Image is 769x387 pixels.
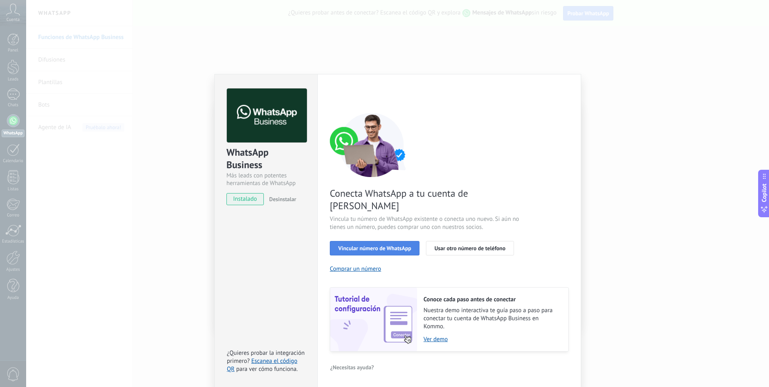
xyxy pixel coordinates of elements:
button: Comprar un número [330,265,381,273]
span: Copilot [760,184,768,202]
button: ¿Necesitas ayuda? [330,361,374,373]
span: Desinstalar [269,196,296,203]
span: para ver cómo funciona. [236,365,298,373]
button: Desinstalar [266,193,296,205]
span: ¿Necesitas ayuda? [330,364,374,370]
div: Más leads con potentes herramientas de WhatsApp [226,172,306,187]
span: Conecta WhatsApp a tu cuenta de [PERSON_NAME] [330,187,521,212]
span: Vincula tu número de WhatsApp existente o conecta uno nuevo. Si aún no tienes un número, puedes c... [330,215,521,231]
span: ¿Quieres probar la integración primero? [227,349,305,365]
a: Escanea el código QR [227,357,297,373]
span: instalado [227,193,263,205]
button: Vincular número de WhatsApp [330,241,419,255]
h2: Conoce cada paso antes de conectar [424,296,560,303]
a: Ver demo [424,336,560,343]
span: Nuestra demo interactiva te guía paso a paso para conectar tu cuenta de WhatsApp Business en Kommo. [424,307,560,331]
button: Usar otro número de teléfono [426,241,514,255]
span: Vincular número de WhatsApp [338,245,411,251]
span: Usar otro número de teléfono [434,245,505,251]
img: logo_main.png [227,89,307,143]
img: connect number [330,113,414,177]
div: WhatsApp Business [226,146,306,172]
